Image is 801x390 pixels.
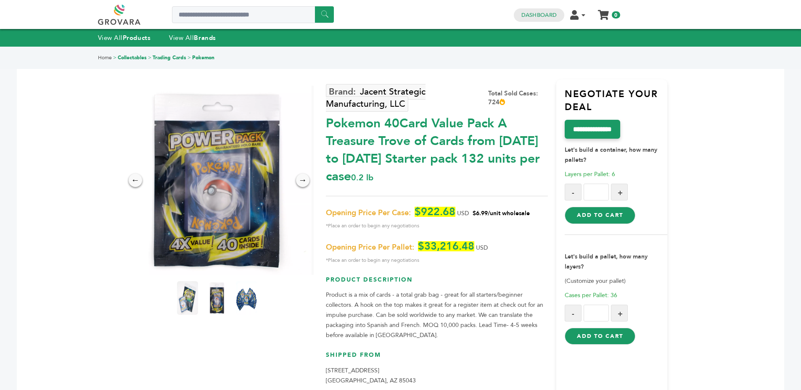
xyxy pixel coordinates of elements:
[565,305,582,321] button: -
[521,11,557,19] a: Dashboard
[172,6,334,23] input: Search a product or brand...
[565,253,648,271] strong: Let's build a pallet, how many layers?
[326,351,548,366] h3: Shipped From
[192,54,214,61] a: Pokemon
[326,84,426,112] a: Jacent Strategic Manufacturing, LLC
[565,146,657,164] strong: Let's build a container, how many pallets?
[326,208,411,218] span: Opening Price Per Case:
[476,244,488,252] span: USD
[206,281,227,315] img: Pokemon 40-Card Value Pack – A Treasure Trove of Cards from 1996 to 2024 - Starter pack! 132 unit...
[118,54,147,61] a: Collectables
[565,88,667,120] h3: Negotiate Your Deal
[611,305,628,321] button: +
[415,207,455,217] span: $922.68
[169,34,216,42] a: View AllBrands
[123,34,151,42] strong: Products
[98,54,112,61] a: Home
[565,328,635,345] button: Add to Cart
[565,207,635,224] button: Add to Cart
[565,276,667,286] p: (Customize your pallet)
[129,174,142,187] div: ←
[326,111,548,185] div: Pokemon 40Card Value Pack A Treasure Trove of Cards from [DATE] to [DATE] Starter pack 132 units ...
[122,86,312,275] img: Pokemon 40-Card Value Pack – A Treasure Trove of Cards from 1996 to 2024 - Starter pack! 132 unit...
[598,8,608,16] a: My Cart
[326,255,548,265] span: *Place an order to begin any negotiations
[473,209,530,217] span: $6.99/unit wholesale
[113,54,116,61] span: >
[565,291,617,299] span: Cases per Pallet: 36
[351,172,373,183] span: 0.2 lb
[326,290,548,340] p: Product is a mix of cards - a total grab bag - great for all starters/beginner collectors. A hook...
[236,281,257,315] img: Pokemon 40-Card Value Pack – A Treasure Trove of Cards from 1996 to 2024 - Starter pack! 132 unit...
[326,366,548,386] p: [STREET_ADDRESS] [GEOGRAPHIC_DATA], AZ 85043
[177,281,198,315] img: Pokemon 40-Card Value Pack – A Treasure Trove of Cards from 1996 to 2024 - Starter pack! 132 unit...
[488,89,548,107] div: Total Sold Cases: 724
[326,221,548,231] span: *Place an order to begin any negotiations
[296,174,309,187] div: →
[611,184,628,200] button: +
[565,170,615,178] span: Layers per Pallet: 6
[418,241,474,251] span: $33,216.48
[148,54,151,61] span: >
[153,54,186,61] a: Trading Cards
[98,34,151,42] a: View AllProducts
[326,276,548,290] h3: Product Description
[188,54,191,61] span: >
[457,209,469,217] span: USD
[565,184,582,200] button: -
[326,242,414,253] span: Opening Price Per Pallet:
[194,34,216,42] strong: Brands
[612,11,620,18] span: 0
